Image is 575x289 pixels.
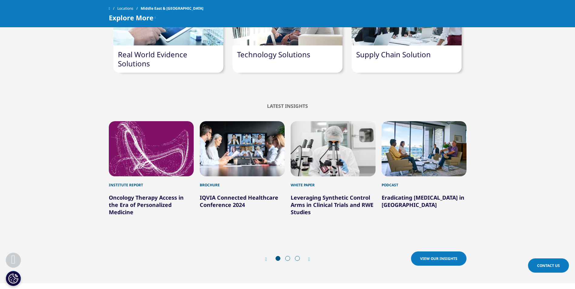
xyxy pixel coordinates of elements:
[6,271,21,286] button: Cookies Settings
[141,3,203,14] span: Middle East & [GEOGRAPHIC_DATA]
[291,194,373,216] a: Leveraging Synthetic Control Arms in Clinical Trials and RWE Studies
[528,258,569,273] a: Contact Us
[109,103,466,109] h2: Latest Insights
[382,176,466,188] div: Podcast
[200,194,278,208] a: IQVIA Connected Healthcare Conference 2024
[411,251,466,266] a: View our Insights
[109,176,194,188] div: Institute Report
[302,256,310,262] div: Next slide
[265,256,273,262] div: Previous slide
[291,176,376,188] div: White Paper
[237,49,310,59] a: Technology Solutions
[109,14,153,21] span: Explore More
[420,256,457,261] span: View our Insights
[537,263,560,268] span: Contact Us
[118,49,187,68] a: Real World Evidence Solutions
[200,176,285,188] div: Brochure
[109,121,194,229] div: 1 / 12
[356,49,431,59] a: Supply Chain Solution
[117,3,141,14] a: Locations
[291,121,376,229] div: 3 / 12
[109,194,184,216] a: Oncology Therapy Access in the Era of Personalized Medicine
[382,194,464,208] a: Eradicating [MEDICAL_DATA] in [GEOGRAPHIC_DATA]
[382,121,466,229] div: 4 / 12
[200,121,285,229] div: 2 / 12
